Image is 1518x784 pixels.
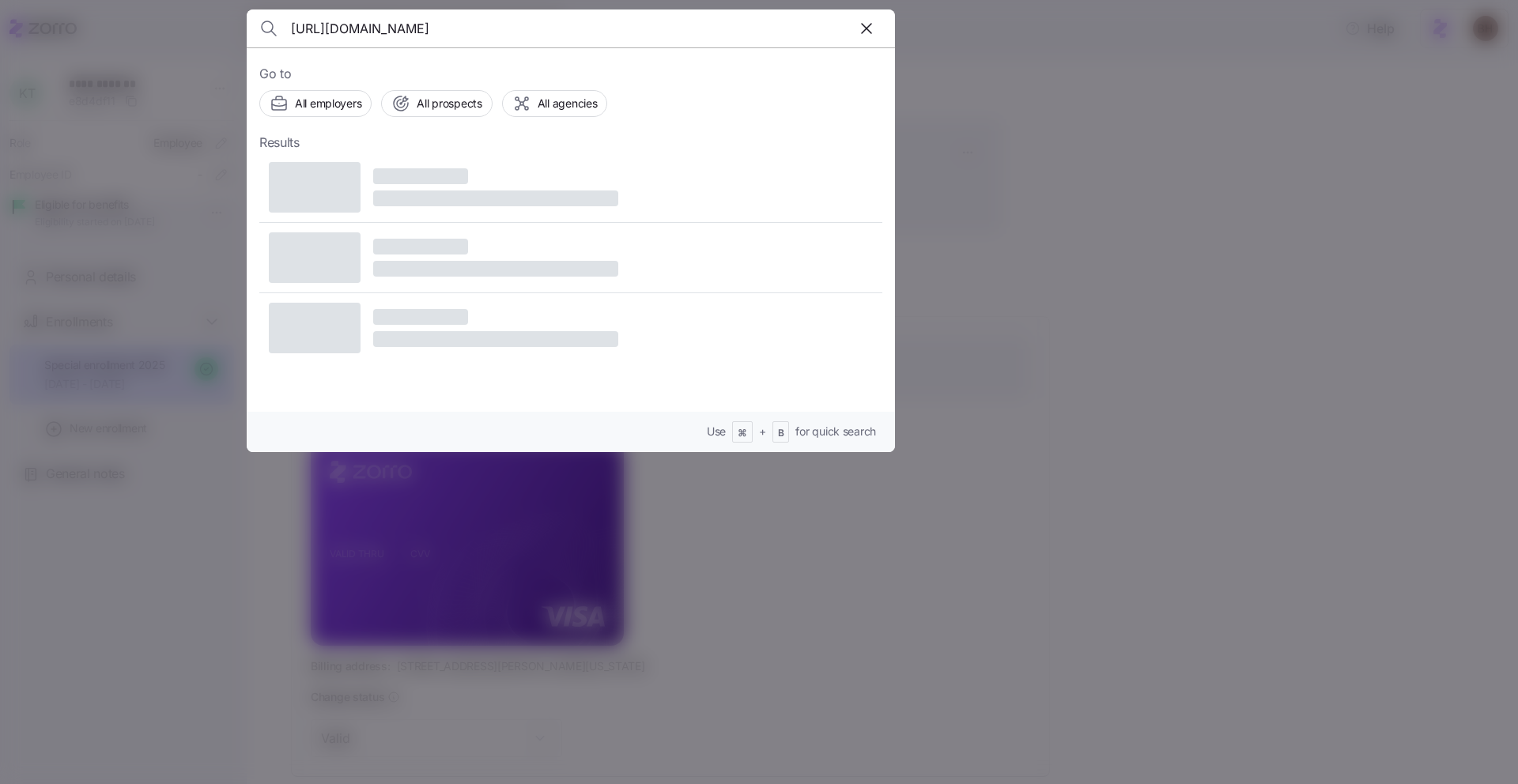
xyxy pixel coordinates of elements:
[738,427,747,440] span: ⌘
[502,90,608,117] button: All agencies
[538,96,598,111] span: All agencies
[259,90,372,117] button: All employers
[295,96,361,111] span: All employers
[259,64,882,84] span: Go to
[259,133,300,153] span: Results
[759,424,766,439] span: +
[795,424,876,439] span: for quick search
[707,424,726,439] span: Use
[778,427,784,440] span: B
[417,96,481,111] span: All prospects
[381,90,492,117] button: All prospects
